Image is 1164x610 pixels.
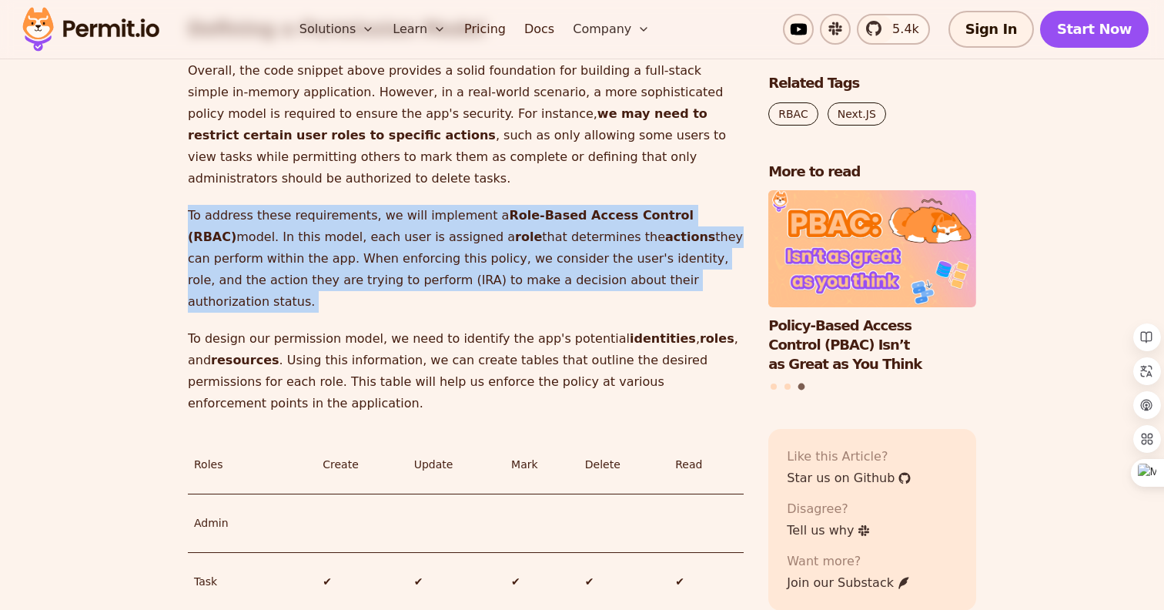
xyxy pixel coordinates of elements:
[784,384,791,390] button: Go to slide 2
[414,572,499,591] p: ✔
[515,230,542,244] strong: role
[630,331,696,346] strong: identities
[1040,11,1149,48] a: Start Now
[768,74,976,93] h2: Related Tags
[518,14,560,45] a: Docs
[768,191,976,374] li: 3 of 3
[188,328,744,414] p: To design our permission model, we need to identify the app's potential , , and . Using this info...
[798,384,804,390] button: Go to slide 3
[414,455,499,474] p: Update
[768,317,976,374] h3: Policy-Based Access Control (PBAC) Isn’t as Great as You Think
[211,353,279,367] strong: resources
[194,455,310,474] p: Roles
[675,572,738,591] p: ✔
[787,447,911,466] p: Like this Article?
[768,163,976,182] h2: More to read
[857,14,930,45] a: 5.4k
[188,208,694,244] strong: Role-Based Access Control (RBAC)
[323,455,401,474] p: Create
[194,572,310,591] p: Task
[768,102,818,126] a: RBAC
[188,106,707,142] strong: we may need to restrict certain user roles to specific actions
[700,331,734,346] strong: roles
[883,20,919,39] span: 5.4k
[188,205,744,313] p: To address these requirements, we will implement a model. In this model, each user is assigned a ...
[948,11,1034,48] a: Sign In
[386,14,452,45] button: Learn
[323,572,401,591] p: ✔
[768,191,976,308] img: Policy-Based Access Control (PBAC) Isn’t as Great as You Think
[771,384,777,390] button: Go to slide 1
[458,14,512,45] a: Pricing
[188,60,744,189] p: Overall, the code snippet above provides a solid foundation for building a full-stack simple in-m...
[787,552,911,571] p: Want more?
[787,500,871,518] p: Disagree?
[828,102,886,126] a: Next.JS
[787,469,911,488] a: Star us on Github
[787,574,911,592] a: Join our Substack
[665,230,715,244] strong: actions
[768,191,976,374] a: Policy-Based Access Control (PBAC) Isn’t as Great as You ThinkPolicy-Based Access Control (PBAC) ...
[293,14,381,45] button: Solutions
[768,191,976,393] div: Posts
[585,572,663,591] p: ✔
[511,455,573,474] p: Mark
[787,521,871,540] a: Tell us why
[194,514,310,532] p: Admin
[511,572,573,591] p: ✔
[15,3,166,55] img: Permit logo
[585,455,663,474] p: Delete
[675,455,738,474] p: Read
[567,14,656,45] button: Company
